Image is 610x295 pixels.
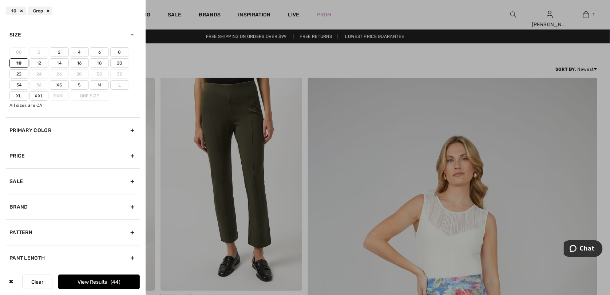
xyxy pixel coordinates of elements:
[50,91,69,101] label: Xxxl
[9,102,140,109] div: All sizes are CA
[50,47,69,57] label: 2
[50,80,69,90] label: Xs
[50,69,69,79] label: 26
[6,194,140,220] div: Brand
[70,80,89,90] label: S
[58,275,140,289] button: View Results44
[29,58,48,68] label: 12
[90,47,109,57] label: 6
[6,275,16,289] div: ✖
[6,143,140,168] div: Price
[6,168,140,194] div: Sale
[9,80,28,90] label: 34
[29,80,48,90] label: 36
[9,69,28,79] label: 22
[110,47,129,57] label: 8
[6,117,140,143] div: Primary Color
[111,279,120,285] span: 44
[22,275,52,289] button: Clear
[28,7,52,15] div: Crop
[564,240,603,259] iframe: Opens a widget where you can chat to one of our agents
[110,69,129,79] label: 32
[90,58,109,68] label: 18
[70,58,89,68] label: 16
[9,47,28,57] label: 00
[70,69,89,79] label: 28
[90,80,109,90] label: M
[6,220,140,245] div: Pattern
[70,91,109,101] label: One Size
[9,58,28,68] label: 10
[110,80,129,90] label: L
[29,47,48,57] label: 0
[110,58,129,68] label: 20
[6,22,140,47] div: Size
[50,58,69,68] label: 14
[29,69,48,79] label: 24
[6,245,140,271] div: Pant Length
[70,47,89,57] label: 4
[6,7,26,15] div: 10
[90,69,109,79] label: 30
[9,91,28,101] label: Xl
[29,91,48,101] label: Xxl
